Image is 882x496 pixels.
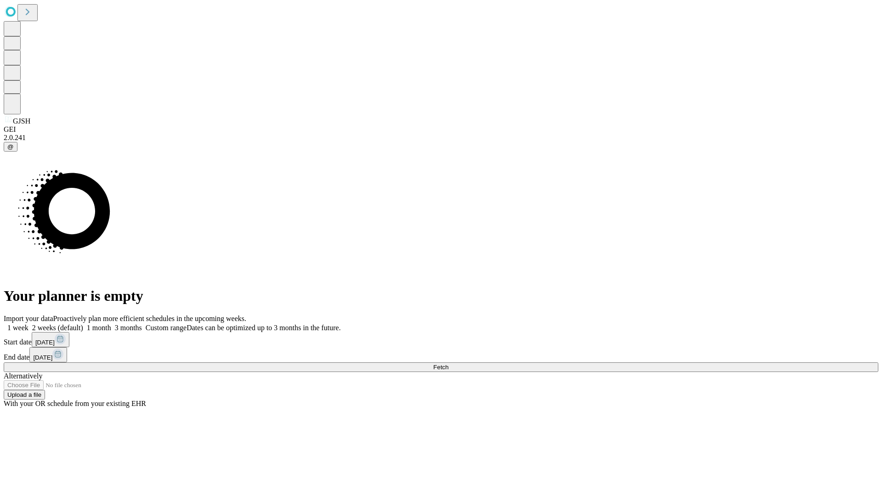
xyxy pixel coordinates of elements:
div: Start date [4,332,878,347]
span: Dates can be optimized up to 3 months in the future. [187,324,340,332]
div: GEI [4,125,878,134]
div: 2.0.241 [4,134,878,142]
button: [DATE] [29,347,67,362]
div: End date [4,347,878,362]
h1: Your planner is empty [4,287,878,304]
span: 3 months [115,324,142,332]
button: @ [4,142,17,152]
span: 1 month [87,324,111,332]
span: GJSH [13,117,30,125]
span: [DATE] [35,339,55,346]
span: With your OR schedule from your existing EHR [4,400,146,407]
span: Fetch [433,364,448,371]
button: Upload a file [4,390,45,400]
span: Custom range [146,324,187,332]
button: [DATE] [32,332,69,347]
span: Proactively plan more efficient schedules in the upcoming weeks. [53,315,246,322]
span: Alternatively [4,372,42,380]
span: 1 week [7,324,28,332]
span: 2 weeks (default) [32,324,83,332]
span: Import your data [4,315,53,322]
span: [DATE] [33,354,52,361]
button: Fetch [4,362,878,372]
span: @ [7,143,14,150]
